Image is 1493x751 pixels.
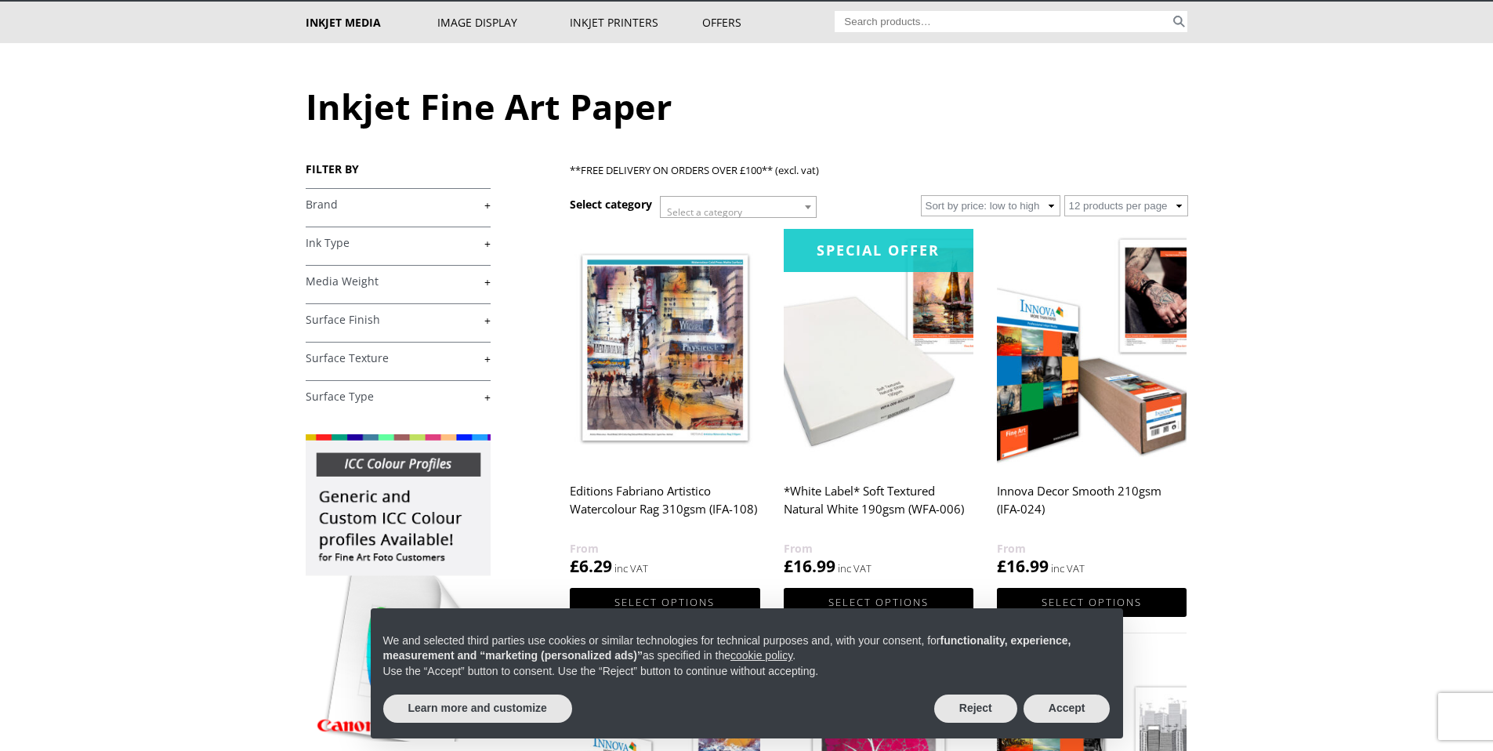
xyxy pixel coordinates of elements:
p: Use the “Accept” button to consent. Use the “Reject” button to continue without accepting. [383,664,1111,680]
select: Shop order [921,195,1060,216]
a: + [306,351,491,366]
a: Select options for “Editions Fabriano Artistico Watercolour Rag 310gsm (IFA-108)” [570,588,759,617]
span: £ [570,555,579,577]
button: Learn more and customize [383,695,572,723]
h2: *White Label* Soft Textured Natural White 190gsm (WFA-006) [784,477,973,539]
a: Select options for “Innova Decor Smooth 210gsm (IFA-024)” [997,588,1187,617]
button: Reject [934,695,1017,723]
a: + [306,313,491,328]
h4: Surface Finish [306,303,491,335]
a: cookie policy [730,649,792,662]
h4: Ink Type [306,227,491,258]
a: Editions Fabriano Artistico Watercolour Rag 310gsm (IFA-108) £6.29 [570,229,759,578]
bdi: 6.29 [570,555,612,577]
h4: Brand [306,188,491,219]
h4: Surface Type [306,380,491,412]
img: promo [306,434,491,742]
bdi: 16.99 [784,555,835,577]
img: Innova Decor Smooth 210gsm (IFA-024) [997,229,1187,466]
img: Editions Fabriano Artistico Watercolour Rag 310gsm (IFA-108) [570,229,759,466]
img: *White Label* Soft Textured Natural White 190gsm (WFA-006) [784,229,973,466]
button: Accept [1024,695,1111,723]
h4: Media Weight [306,265,491,296]
h4: Surface Texture [306,342,491,373]
p: We and selected third parties use cookies or similar technologies for technical purposes and, wit... [383,633,1111,664]
a: Inkjet Media [306,2,438,43]
h2: Editions Fabriano Artistico Watercolour Rag 310gsm (IFA-108) [570,477,759,539]
a: + [306,236,491,251]
bdi: 16.99 [997,555,1049,577]
a: + [306,198,491,212]
input: Search products… [835,11,1170,32]
div: Special Offer [784,229,973,272]
strong: functionality, experience, measurement and “marketing (personalized ads)” [383,634,1071,662]
a: Offers [702,2,835,43]
span: Select a category [667,205,742,219]
h3: FILTER BY [306,161,491,176]
a: Select options for “*White Label* Soft Textured Natural White 190gsm (WFA-006)” [784,588,973,617]
button: Search [1170,11,1188,32]
span: £ [997,555,1006,577]
a: Innova Decor Smooth 210gsm (IFA-024) £16.99 [997,229,1187,578]
div: Notice [358,596,1136,751]
span: £ [784,555,793,577]
a: + [306,274,491,289]
h3: Select category [570,197,652,212]
h1: Inkjet Fine Art Paper [306,82,1188,130]
a: Image Display [437,2,570,43]
a: Special Offer*White Label* Soft Textured Natural White 190gsm (WFA-006) £16.99 [784,229,973,578]
h2: Innova Decor Smooth 210gsm (IFA-024) [997,477,1187,539]
a: Inkjet Printers [570,2,702,43]
p: **FREE DELIVERY ON ORDERS OVER £100** (excl. vat) [570,161,1187,180]
a: + [306,390,491,405]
